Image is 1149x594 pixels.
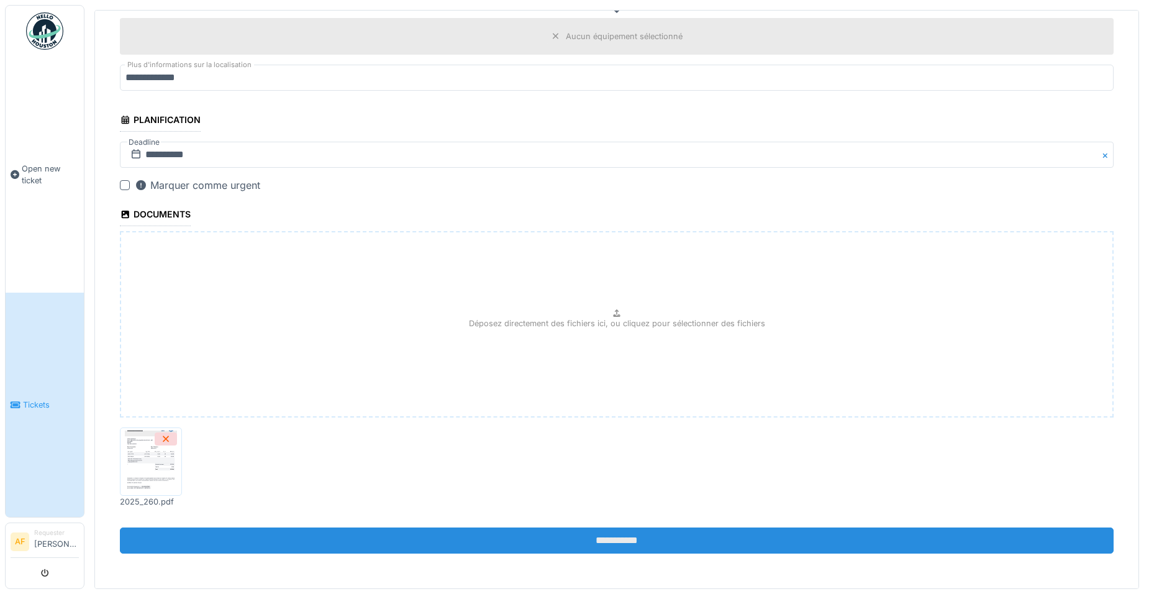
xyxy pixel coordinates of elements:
div: Requester [34,528,79,537]
div: 2025_260.pdf [120,496,182,508]
a: Open new ticket [6,57,84,293]
span: Open new ticket [22,163,79,186]
div: Documents [120,205,191,226]
li: [PERSON_NAME] [34,528,79,555]
label: Deadline [127,135,161,149]
div: Aucun équipement sélectionné [566,30,683,42]
div: Planification [120,111,201,132]
a: Tickets [6,293,84,517]
img: wre8j0e54fbo3t1c5l97wyyy67lq [123,431,179,493]
li: AF [11,532,29,551]
p: Déposez directement des fichiers ici, ou cliquez pour sélectionner des fichiers [469,318,765,329]
label: Plus d'informations sur la localisation [125,60,254,70]
button: Close [1100,142,1114,168]
img: Badge_color-CXgf-gQk.svg [26,12,63,50]
span: Tickets [23,399,79,411]
a: AF Requester[PERSON_NAME] [11,528,79,558]
div: Marquer comme urgent [135,178,260,193]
